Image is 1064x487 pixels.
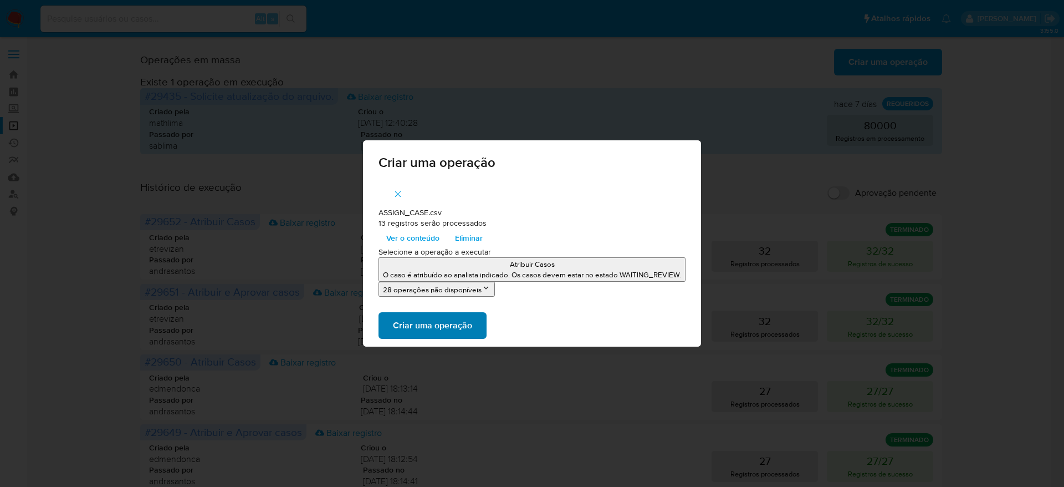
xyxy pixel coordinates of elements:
[378,229,447,247] button: Ver o conteúdo
[455,230,483,246] span: Eliminar
[383,270,681,280] p: O caso é atribuído ao analista indicado. Os casos devem estar no estado WAITING_REVIEW.
[386,230,439,246] span: Ver o conteúdo
[378,282,495,297] button: 28 operações não disponíveis
[378,218,686,229] p: 13 registros serão processados
[378,247,686,258] p: Selecione a operação a executar
[378,207,686,219] p: ASSIGN_CASE.csv
[378,257,686,282] button: Atribuir CasosO caso é atribuído ao analista indicado. Os casos devem estar no estado WAITING_REV...
[378,312,487,339] button: Criar uma operação
[447,229,490,247] button: Eliminar
[383,259,681,270] p: Atribuir Casos
[393,313,472,338] span: Criar uma operação
[378,156,686,169] span: Criar uma operação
